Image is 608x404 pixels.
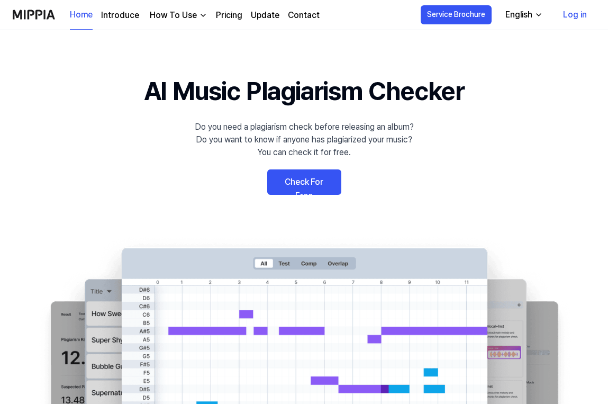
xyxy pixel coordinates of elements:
a: Update [251,9,279,22]
a: Check For Free [267,169,341,195]
div: Do you need a plagiarism check before releasing an album? Do you want to know if anyone has plagi... [195,121,414,159]
img: down [199,11,207,20]
a: Pricing [216,9,242,22]
a: Contact [288,9,320,22]
h1: AI Music Plagiarism Checker [144,72,464,110]
div: How To Use [148,9,199,22]
button: Service Brochure [421,5,492,24]
a: Introduce [101,9,139,22]
div: English [503,8,534,21]
button: How To Use [148,9,207,22]
button: English [497,4,549,25]
a: Home [70,1,93,30]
